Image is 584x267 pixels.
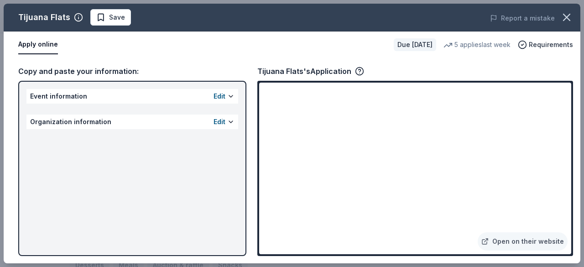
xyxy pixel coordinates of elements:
[529,39,573,50] span: Requirements
[18,35,58,54] button: Apply online
[257,65,364,77] div: Tijuana Flats's Application
[490,13,555,24] button: Report a mistake
[394,38,436,51] div: Due [DATE]
[478,232,568,251] a: Open on their website
[518,39,573,50] button: Requirements
[214,116,225,127] button: Edit
[443,39,511,50] div: 5 applies last week
[214,91,225,102] button: Edit
[26,89,238,104] div: Event information
[90,9,131,26] button: Save
[18,65,246,77] div: Copy and paste your information:
[18,10,70,25] div: Tijuana Flats
[109,12,125,23] span: Save
[26,115,238,129] div: Organization information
